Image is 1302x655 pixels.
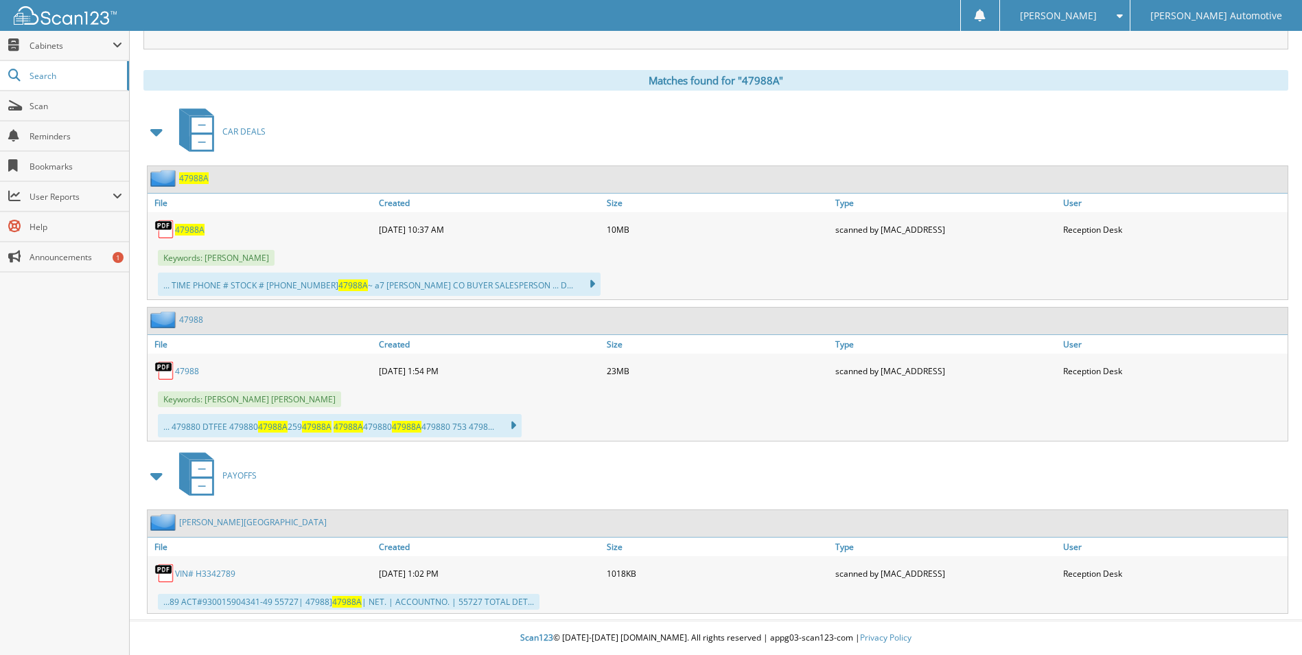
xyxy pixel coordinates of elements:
[375,538,603,556] a: Created
[1020,12,1097,20] span: [PERSON_NAME]
[158,391,341,407] span: Keywords: [PERSON_NAME] [PERSON_NAME]
[332,596,362,608] span: 47988A
[832,335,1060,354] a: Type
[30,40,113,51] span: Cabinets
[14,6,117,25] img: scan123-logo-white.svg
[832,216,1060,243] div: scanned by [MAC_ADDRESS]
[150,311,179,328] img: folder2.png
[179,314,203,325] a: 47988
[603,357,831,384] div: 23MB
[302,421,332,433] span: 47988A
[375,335,603,354] a: Created
[154,360,175,381] img: PDF.png
[30,161,122,172] span: Bookmarks
[158,414,522,437] div: ... 479880 DTFEE 479880 259 479880 479880 753 4798...
[148,538,375,556] a: File
[603,194,831,212] a: Size
[171,448,257,503] a: PAYOFFS
[1060,538,1288,556] a: User
[1150,12,1282,20] span: [PERSON_NAME] Automotive
[603,216,831,243] div: 10MB
[158,273,601,296] div: ... TIME PHONE # STOCK # [PHONE_NUMBER] ~ a7 [PERSON_NAME] CO BUYER SALESPERSON ... D...
[171,104,266,159] a: CAR DEALS
[30,70,120,82] span: Search
[860,632,911,643] a: Privacy Policy
[832,194,1060,212] a: Type
[832,538,1060,556] a: Type
[603,538,831,556] a: Size
[1060,216,1288,243] div: Reception Desk
[143,70,1288,91] div: Matches found for "47988A"
[30,100,122,112] span: Scan
[148,194,375,212] a: File
[258,421,288,433] span: 47988A
[832,357,1060,384] div: scanned by [MAC_ADDRESS]
[375,194,603,212] a: Created
[222,126,266,137] span: CAR DEALS
[158,594,539,610] div: ...89 ACT#930015904341-49 55727| 47988] | NET. | ACCOUNTNO. | 55727 TOTAL DET...
[150,514,179,531] img: folder2.png
[832,560,1060,587] div: scanned by [MAC_ADDRESS]
[392,421,421,433] span: 47988A
[603,335,831,354] a: Size
[179,516,327,528] a: [PERSON_NAME][GEOGRAPHIC_DATA]
[222,470,257,481] span: PAYOFFS
[158,250,275,266] span: Keywords: [PERSON_NAME]
[334,421,363,433] span: 47988A
[150,170,179,187] img: folder2.png
[1060,194,1288,212] a: User
[175,224,205,235] a: 47988A
[175,568,235,579] a: VIN# H3342789
[375,357,603,384] div: [DATE] 1:54 PM
[1060,335,1288,354] a: User
[338,279,368,291] span: 47988A
[175,365,199,377] a: 47988
[154,563,175,584] img: PDF.png
[375,560,603,587] div: [DATE] 1:02 PM
[30,251,122,263] span: Announcements
[30,221,122,233] span: Help
[130,621,1302,655] div: © [DATE]-[DATE] [DOMAIN_NAME]. All rights reserved | appg03-scan123-com |
[113,252,124,263] div: 1
[148,335,375,354] a: File
[520,632,553,643] span: Scan123
[375,216,603,243] div: [DATE] 10:37 AM
[154,219,175,240] img: PDF.png
[1060,560,1288,587] div: Reception Desk
[1060,357,1288,384] div: Reception Desk
[1233,589,1302,655] iframe: Chat Widget
[30,191,113,203] span: User Reports
[179,172,209,184] a: 47988A
[30,130,122,142] span: Reminders
[603,560,831,587] div: 1018KB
